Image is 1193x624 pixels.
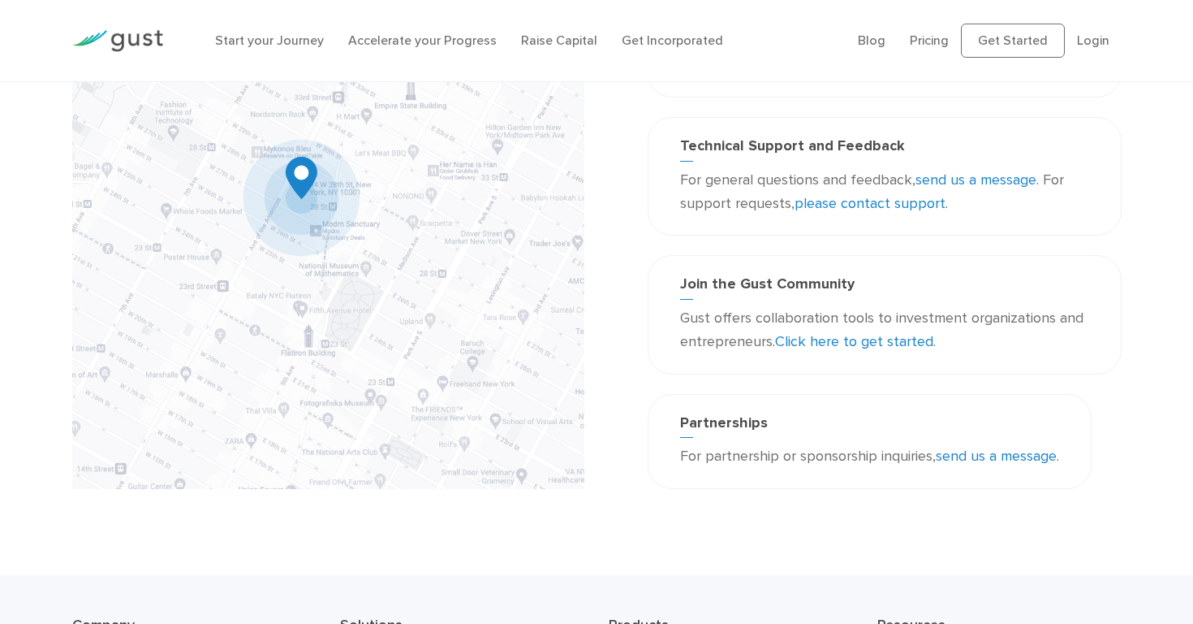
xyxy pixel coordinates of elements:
[680,445,1059,469] p: For partnership or sponsorship inquiries, .
[775,333,933,350] a: Click here to get started
[521,32,597,48] a: Raise Capital
[915,171,1036,188] a: send us a message
[622,32,723,48] a: Get Incorporated
[72,30,163,52] img: Gust Logo
[961,24,1065,58] a: Get Started
[215,32,324,48] a: Start your Journey
[348,32,497,48] a: Accelerate your Progress
[680,414,1059,439] h3: Partnerships
[858,32,885,48] a: Blog
[1077,32,1109,48] a: Login
[910,32,949,48] a: Pricing
[680,137,1089,162] h3: Technical Support and Feedback
[680,169,1089,216] p: For general questions and feedback, . For support requests, .
[936,448,1057,465] a: send us a message
[680,307,1089,354] p: Gust offers collaboration tools to investment organizations and entrepreneurs. .
[680,275,1089,300] h3: Join the Gust Community
[795,195,945,212] a: please contact support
